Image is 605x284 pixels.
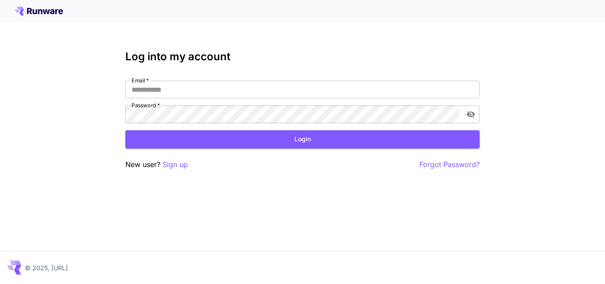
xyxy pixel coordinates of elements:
[419,159,480,170] button: Forgot Password?
[125,51,480,63] h3: Log into my account
[463,106,479,122] button: toggle password visibility
[132,77,149,84] label: Email
[163,159,188,170] button: Sign up
[25,263,68,272] p: © 2025, [URL]
[125,159,188,170] p: New user?
[132,101,160,109] label: Password
[125,130,480,148] button: Login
